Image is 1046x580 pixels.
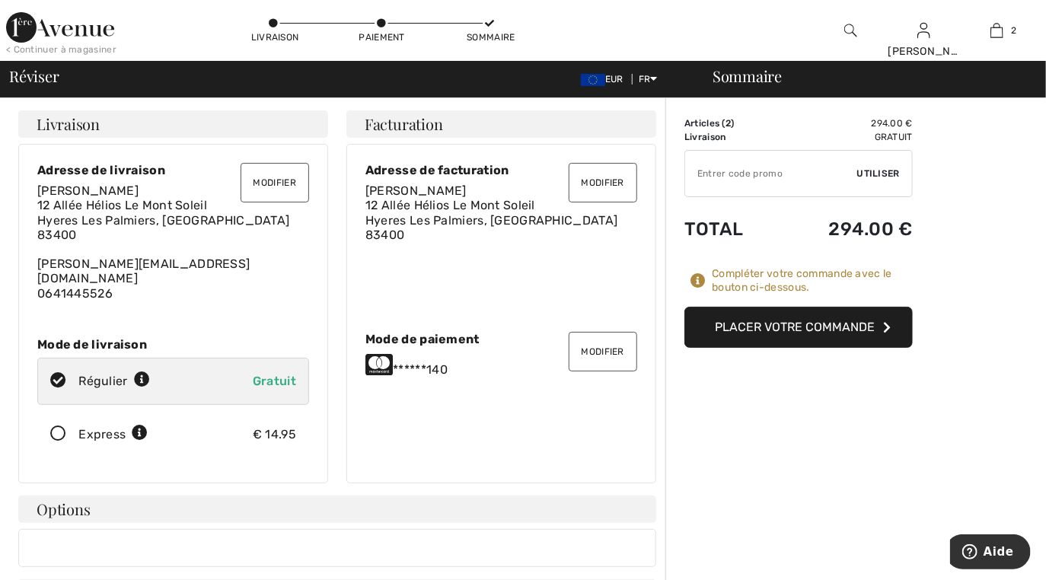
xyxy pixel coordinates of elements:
div: Compléter votre commande avec le bouton ci-dessous. [712,267,913,295]
div: Mode de paiement [365,332,637,346]
a: 2 [961,21,1033,40]
span: 12 Allée Hélios Le Mont Soleil Hyeres Les Palmiers, [GEOGRAPHIC_DATA] 83400 [37,198,289,241]
img: Euro [581,74,605,86]
div: Paiement [359,30,405,44]
button: Modifier [241,163,309,202]
td: Gratuit [779,130,913,144]
span: Gratuit [253,374,296,388]
td: Articles ( ) [684,116,779,130]
span: 2 [1011,24,1016,37]
div: Express [78,425,148,444]
div: Régulier [78,372,150,390]
div: € 14.95 [253,425,296,444]
img: recherche [844,21,857,40]
span: 12 Allée Hélios Le Mont Soleil Hyeres Les Palmiers, [GEOGRAPHIC_DATA] 83400 [365,198,617,241]
span: Réviser [9,69,59,84]
button: Modifier [569,332,637,371]
img: Mes infos [917,21,930,40]
img: 1ère Avenue [6,12,114,43]
span: 2 [726,118,731,129]
span: FR [639,74,658,84]
span: Livraison [37,116,100,132]
div: Adresse de facturation [365,163,637,177]
div: [PERSON_NAME] [888,43,960,59]
input: Code promo [685,151,857,196]
div: Sommaire [467,30,512,44]
td: 294.00 € [779,203,913,255]
span: [PERSON_NAME] [37,183,139,198]
td: Livraison [684,130,779,144]
div: Adresse de livraison [37,163,309,177]
div: Sommaire [694,69,1037,84]
span: Utiliser [857,167,900,180]
td: 294.00 € [779,116,913,130]
span: Facturation [365,116,443,132]
button: Placer votre commande [684,307,913,348]
a: Se connecter [917,23,930,37]
button: Modifier [569,163,637,202]
div: < Continuer à magasiner [6,43,116,56]
img: Mon panier [990,21,1003,40]
div: Livraison [251,30,297,44]
h4: Options [18,496,656,523]
div: [PERSON_NAME][EMAIL_ADDRESS][DOMAIN_NAME] 0641445526 [37,183,309,301]
span: EUR [581,74,630,84]
iframe: Ouvre un widget dans lequel vous pouvez trouver plus d’informations [950,534,1031,572]
span: [PERSON_NAME] [365,183,467,198]
div: Mode de livraison [37,337,309,352]
td: Total [684,203,779,255]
